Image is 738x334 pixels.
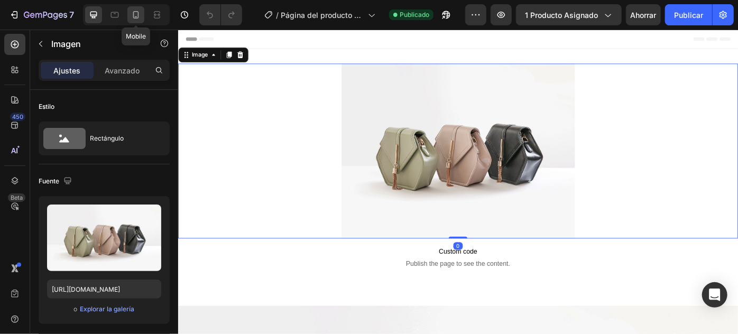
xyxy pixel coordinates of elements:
[80,305,134,313] font: Explorar la galería
[79,304,135,314] button: Explorar la galería
[12,113,23,120] font: 450
[312,241,322,249] div: 0
[281,11,361,42] font: Página del producto - 22 [PERSON_NAME], 16:47:05
[105,66,140,75] font: Avanzado
[13,24,36,33] div: Image
[51,38,141,50] p: Imagen
[4,4,79,25] button: 7
[178,30,738,334] iframe: Área de diseño
[69,10,74,20] font: 7
[400,11,429,18] font: Publicado
[11,194,23,201] font: Beta
[516,4,622,25] button: 1 producto asignado
[51,39,81,49] font: Imagen
[199,4,242,25] div: Deshacer/Rehacer
[185,39,449,237] img: image_demo.jpg
[631,11,657,20] font: Ahorrar
[47,280,161,299] input: https://ejemplo.com/imagen.jpg
[90,134,124,142] font: Rectángulo
[276,11,279,20] font: /
[47,205,161,271] img: imagen de vista previa
[674,11,703,20] font: Publicar
[39,103,54,110] font: Estilo
[39,177,59,185] font: Fuente
[73,305,77,313] font: o
[54,66,81,75] font: Ajustes
[525,11,598,20] font: 1 producto asignado
[702,282,727,308] div: Abrir Intercom Messenger
[665,4,712,25] button: Publicar
[626,4,661,25] button: Ahorrar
